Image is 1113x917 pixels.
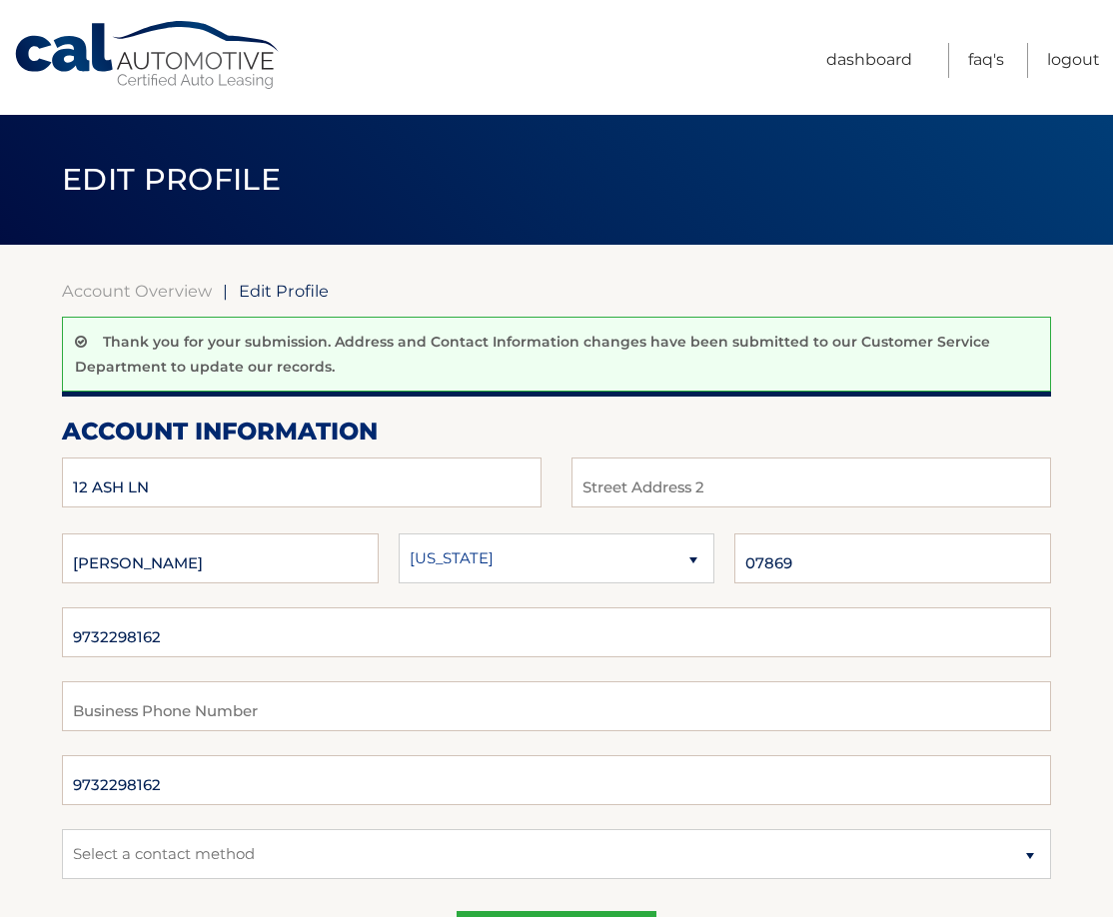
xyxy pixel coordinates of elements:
a: FAQ's [968,43,1004,78]
input: Street Address 2 [571,458,1051,507]
span: Edit Profile [62,161,281,198]
input: Street Address 2 [62,458,542,507]
a: Account Overview [62,281,212,301]
input: Zip [734,533,1051,583]
a: Logout [1047,43,1100,78]
span: Edit Profile [239,281,329,301]
a: Dashboard [826,43,912,78]
p: Thank you for your submission. Address and Contact Information changes have been submitted to our... [75,333,990,376]
input: Mobile Phone Number [62,755,1051,805]
input: Business Phone Number [62,681,1051,731]
h2: account information [62,417,1051,447]
span: | [223,281,228,301]
a: Cal Automotive [13,20,283,91]
input: City [62,533,379,583]
input: Home Phone Number [62,607,1051,657]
